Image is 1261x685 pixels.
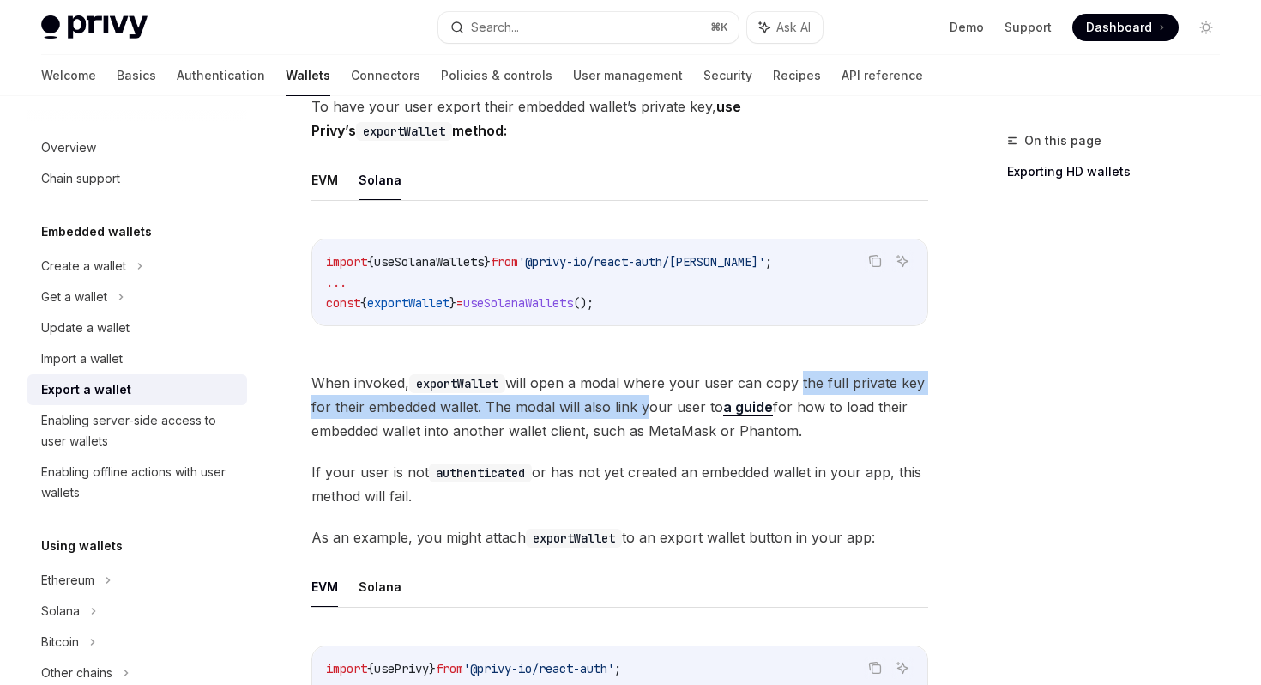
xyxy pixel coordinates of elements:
a: Support [1005,19,1052,36]
span: '@privy-io/react-auth' [463,661,614,676]
span: } [429,661,436,676]
div: Get a wallet [41,287,107,307]
h5: Using wallets [41,536,123,556]
div: Export a wallet [41,379,131,400]
button: Copy the contents from the code block [864,250,886,272]
button: Solana [359,160,401,200]
a: Exporting HD wallets [1007,158,1234,185]
span: As an example, you might attach to an export wallet button in your app: [311,525,928,549]
span: from [491,254,518,270]
span: When invoked, will open a modal where your user can copy the full private key for their embedded ... [311,371,928,443]
button: Solana [359,567,401,607]
div: Overview [41,137,96,158]
span: ... [326,275,347,290]
a: Dashboard [1072,14,1179,41]
button: Copy the contents from the code block [864,657,886,679]
h5: Embedded wallets [41,221,152,242]
div: Create a wallet [41,256,126,276]
span: import [326,661,367,676]
span: const [326,295,360,311]
div: Enabling offline actions with user wallets [41,462,237,503]
span: useSolanaWallets [463,295,573,311]
button: Toggle dark mode [1192,14,1220,41]
span: ; [765,254,772,270]
a: Overview [27,132,247,163]
a: Enabling offline actions with user wallets [27,457,247,508]
div: Import a wallet [41,349,123,369]
div: Solana [41,601,80,621]
a: Connectors [351,55,420,96]
code: exportWallet [526,529,622,548]
a: Enabling server-side access to user wallets [27,405,247,457]
span: exportWallet [367,295,449,311]
img: light logo [41,15,148,39]
div: Ethereum [41,570,94,591]
a: Policies & controls [441,55,552,96]
span: { [367,661,374,676]
span: Dashboard [1086,19,1152,36]
span: { [367,254,374,270]
span: } [449,295,456,311]
a: Recipes [773,55,821,96]
span: If your user is not or has not yet created an embedded wallet in your app, this method will fail. [311,460,928,508]
span: usePrivy [374,661,429,676]
span: { [360,295,367,311]
a: Import a wallet [27,343,247,374]
button: Search...⌘K [438,12,738,43]
button: Ask AI [891,250,914,272]
a: a guide [723,398,773,416]
a: Welcome [41,55,96,96]
a: Update a wallet [27,312,247,343]
span: useSolanaWallets [374,254,484,270]
a: API reference [842,55,923,96]
a: Export a wallet [27,374,247,405]
span: To have your user export their embedded wallet’s private key, [311,94,928,142]
span: import [326,254,367,270]
span: = [456,295,463,311]
a: Authentication [177,55,265,96]
button: Ask AI [747,12,823,43]
span: On this page [1024,130,1101,151]
code: exportWallet [356,122,452,141]
div: Enabling server-side access to user wallets [41,410,237,452]
span: (); [573,295,594,311]
button: EVM [311,567,338,607]
div: Search... [471,17,519,38]
span: Ask AI [776,19,811,36]
a: Basics [117,55,156,96]
code: authenticated [429,464,532,482]
a: Wallets [286,55,330,96]
div: Bitcoin [41,632,79,652]
a: Demo [950,19,984,36]
a: Chain support [27,163,247,194]
button: EVM [311,160,338,200]
code: exportWallet [409,374,505,393]
span: from [436,661,463,676]
a: User management [573,55,683,96]
div: Update a wallet [41,318,130,338]
div: Other chains [41,663,112,683]
div: Chain support [41,168,120,189]
span: } [484,254,491,270]
a: Security [703,55,752,96]
button: Ask AI [891,657,914,679]
span: ; [614,661,621,676]
span: '@privy-io/react-auth/[PERSON_NAME]' [518,254,765,270]
span: ⌘ K [710,21,728,34]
